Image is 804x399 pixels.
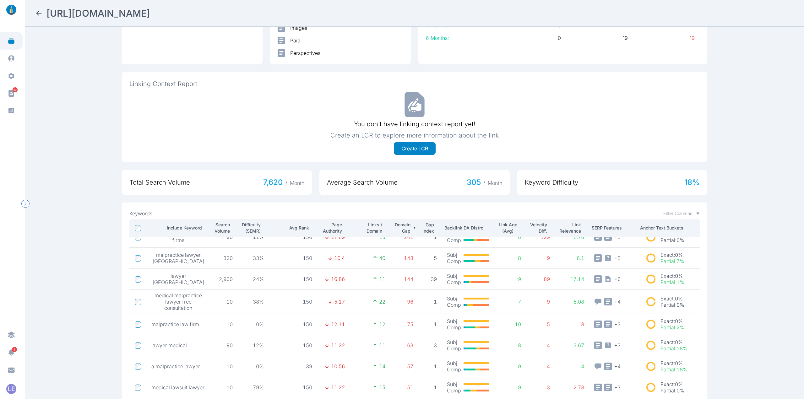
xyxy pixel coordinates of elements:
[614,384,621,391] span: + 3
[215,384,233,391] p: 10
[660,324,684,331] p: Partial : 2%
[447,318,461,324] p: Subj
[13,87,18,92] span: 83
[334,255,345,261] p: 10.4
[243,255,264,261] p: 33%
[660,387,684,394] p: Partial : 0%
[290,180,304,186] span: Month
[285,180,287,186] span: /
[525,178,578,187] span: Keyword Difficulty
[531,384,550,391] p: 3
[274,276,312,282] p: 150
[447,237,461,243] p: Comp
[151,231,205,243] span: personal injury law firms
[354,120,475,128] p: You don’t have linking context report yet!
[483,180,485,186] span: /
[444,225,493,231] p: Backlink DA Distro
[614,275,621,282] span: + 6
[660,339,687,345] p: Exact : 0%
[151,321,199,327] span: malpractice law firm
[614,233,621,240] span: + 3
[423,255,437,261] p: 5
[395,276,413,282] p: 144
[447,381,461,387] p: Subj
[421,222,434,234] p: Gap Index
[663,210,700,217] button: Filter Columns
[243,299,264,305] p: 38%
[423,384,437,391] p: 1
[447,279,461,285] p: Comp
[498,222,518,234] p: Link Age (Avg)
[151,342,187,348] span: lawyer medical
[271,225,309,231] p: Avg Rank
[614,342,621,348] span: + 3
[274,342,312,348] p: 150
[215,255,233,261] p: 320
[447,273,461,279] p: Subj
[213,222,230,234] p: Search Volume
[330,131,499,140] p: Create an LCR to explore more information about the link
[467,177,502,187] span: 305
[500,276,521,282] p: 9
[660,258,684,264] p: Partial : 7%
[129,210,152,217] p: Keywords
[215,363,233,369] p: 10
[531,342,550,348] p: 4
[561,34,628,42] span: 19
[290,49,320,57] p: Perspectives
[660,279,684,285] p: Partial : 1%
[500,321,521,327] p: 10
[447,339,461,345] p: Subj
[395,342,413,348] p: 63
[331,276,345,282] p: 16.86
[531,321,550,327] p: 5
[560,276,584,282] p: 17.14
[215,342,233,348] p: 90
[560,321,584,327] p: 8
[423,321,437,327] p: 1
[557,222,581,234] p: Link Relevance
[560,255,584,261] p: 6.1
[447,387,461,394] p: Comp
[500,234,521,240] p: 6
[243,276,264,282] p: 24%
[500,255,521,261] p: 8
[531,363,550,369] p: 4
[379,384,385,391] p: 15
[379,363,385,369] p: 14
[560,342,584,348] p: 3.67
[379,342,385,348] p: 11
[215,321,233,327] p: 10
[500,363,521,369] p: 9
[447,295,461,302] p: Subj
[243,342,264,348] p: 12%
[352,222,382,234] p: Links / Domain
[640,225,697,231] p: Anchor Text Buckets
[46,8,150,19] h2: https://www.schollelaw.com/atlanta/medical-malpractice-lawyer
[500,384,521,391] p: 9
[331,321,345,327] p: 12.11
[274,384,312,391] p: 150
[660,252,684,258] p: Exact : 0%
[129,178,190,187] span: Total Search Volume
[660,360,687,366] p: Exact : 0%
[243,384,264,391] p: 79%
[395,255,413,261] p: 148
[327,178,398,187] span: Average Search Volume
[426,34,494,42] p: 6 Months:
[423,363,437,369] p: 1
[290,37,301,44] p: Paid
[592,225,635,231] p: SERP Features
[494,34,561,42] span: 0
[243,363,264,369] p: 0%
[151,252,205,264] span: malpractice lawyer [GEOGRAPHIC_DATA]
[529,222,547,234] p: Velocity Diff.
[423,342,437,348] p: 3
[331,384,345,391] p: 11.22
[151,292,205,311] span: medical malpractice lawyer free consultation
[447,252,461,258] p: Subj
[660,345,687,352] p: Partial : 18%
[663,210,692,217] span: Filter Columns
[290,24,307,32] p: Images
[395,299,413,305] p: 96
